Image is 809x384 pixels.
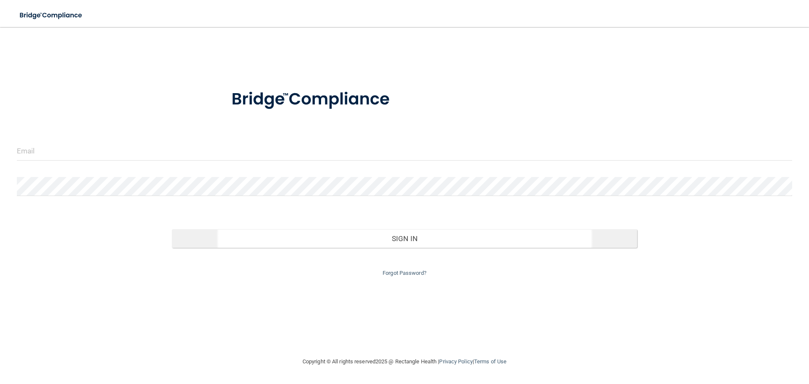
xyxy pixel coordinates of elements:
[383,270,426,276] a: Forgot Password?
[214,78,410,121] img: bridge_compliance_login_screen.278c3ca4.svg
[17,142,792,161] input: Email
[474,358,506,365] a: Terms of Use
[13,7,90,24] img: bridge_compliance_login_screen.278c3ca4.svg
[251,348,558,375] div: Copyright © All rights reserved 2025 @ Rectangle Health | |
[172,229,637,248] button: Sign In
[439,358,472,365] a: Privacy Policy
